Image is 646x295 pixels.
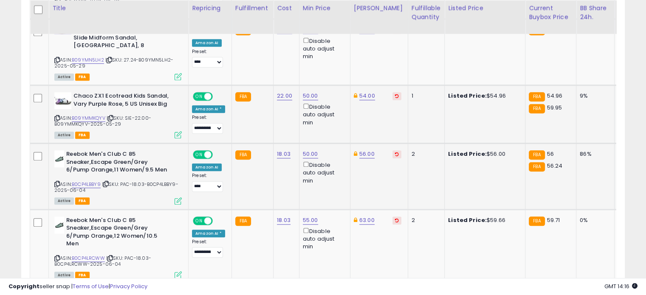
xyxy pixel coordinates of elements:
div: Fulfillment [235,4,270,13]
a: Privacy Policy [110,282,147,290]
div: $59.66 [448,216,519,224]
span: ON [194,93,204,100]
span: OFF [212,93,225,100]
span: ON [194,217,204,224]
span: 56 [547,150,554,158]
b: Reebok Men's Club C 85 Sneaker,Escape Green/Grey 6/Pump Orange,12 Women/10.5 Men [66,216,169,250]
div: Title [52,4,185,13]
span: OFF [212,217,225,224]
div: Preset: [192,239,225,258]
div: Fulfillable Quantity [412,4,441,22]
a: 55.00 [303,216,318,225]
div: Current Buybox Price [529,4,573,22]
b: Listed Price: [448,150,487,158]
span: FBA [75,73,90,81]
b: Listed Price: [448,92,487,100]
div: Preset: [192,173,225,192]
span: FBA [75,197,90,205]
div: ASIN: [54,150,182,204]
div: 1 [412,92,438,100]
a: B0CP4LBBY9 [72,181,101,188]
i: Revert to store-level Dynamic Max Price [395,94,399,98]
a: B09YMMKQYV [72,115,105,122]
a: 22.00 [277,92,292,100]
img: 21PAjN-iHzL._SL40_.jpg [54,150,64,167]
div: Disable auto adjust min [303,36,344,61]
div: Disable auto adjust min [303,102,344,126]
div: Min Price [303,4,347,13]
span: All listings currently available for purchase on Amazon [54,197,74,205]
div: Amazon AI [192,39,222,47]
span: | SKU: SIE-22.00-B09YMMKQYV-2025-05-29 [54,115,151,127]
div: [PERSON_NAME] [354,4,404,13]
div: ASIN: [54,26,182,79]
small: FBA [529,216,544,226]
div: Listed Price [448,4,522,13]
div: 2 [412,216,438,224]
span: | SKU: PAC-18.03-B0CP4LRCWW-2025-06-04 [54,255,151,267]
small: FBA [235,216,251,226]
a: 63.00 [359,216,375,225]
span: | SKU: 27.24-B09YMN5LH2-2025-05-29 [54,56,173,69]
small: FBA [529,162,544,171]
small: FBA [235,92,251,101]
div: Cost [277,4,296,13]
b: Listed Price: [448,216,487,224]
div: seller snap | | [8,283,147,291]
div: 0% [580,216,608,224]
span: OFF [212,151,225,158]
span: 56.24 [547,162,563,170]
div: ASIN: [54,92,182,138]
a: 56.00 [359,150,375,158]
span: All listings currently available for purchase on Amazon [54,132,74,139]
small: FBA [235,150,251,160]
span: 59.95 [547,104,562,112]
div: BB Share 24h. [580,4,611,22]
div: Amazon AI [192,163,222,171]
div: Disable auto adjust min [303,226,344,251]
span: ON [194,151,204,158]
span: FBA [75,132,90,139]
div: Preset: [192,115,225,134]
div: $56.00 [448,150,519,158]
b: Reebok Men's Club C 85 Sneaker,Escape Green/Grey 6/Pump Orange,11 Women/9.5 Men [66,150,169,176]
div: 86% [580,150,608,158]
div: $54.96 [448,92,519,100]
a: Terms of Use [73,282,109,290]
i: This overrides the store level Dynamic Max Price for this listing [354,93,357,98]
span: 2025-08-14 14:16 GMT [604,282,638,290]
div: 9% [580,92,608,100]
small: FBA [529,104,544,113]
a: 18.03 [277,150,291,158]
a: B0CP4LRCWW [72,255,105,262]
a: 18.03 [277,216,291,225]
span: | SKU: PAC-18.03-B0CP4LBBY9-2025-06-04 [54,181,178,194]
a: B09YMN5LH2 [72,56,104,64]
img: 21PAjN-iHzL._SL40_.jpg [54,216,64,233]
span: All listings currently available for purchase on Amazon [54,73,74,81]
div: Amazon AI * [192,105,225,113]
a: 50.00 [303,92,318,100]
small: FBA [529,150,544,160]
strong: Copyright [8,282,39,290]
a: 50.00 [303,150,318,158]
span: 59.71 [547,216,560,224]
b: Chaco ZX1 Ecotread Kids Sandal, Vary Purple Rose, 5 US Unisex Big [73,92,177,110]
a: 54.00 [359,92,375,100]
small: FBA [529,92,544,101]
div: 2 [412,150,438,158]
div: Amazon AI * [192,230,225,237]
div: Repricing [192,4,228,13]
b: Chaco Women's [PERSON_NAME] Slide Midform Sandal, [GEOGRAPHIC_DATA], 8 [73,26,177,52]
span: 54.96 [547,92,563,100]
div: Disable auto adjust min [303,160,344,185]
img: 41XT0Z2DTXL._SL40_.jpg [54,92,71,109]
div: Preset: [192,49,225,68]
